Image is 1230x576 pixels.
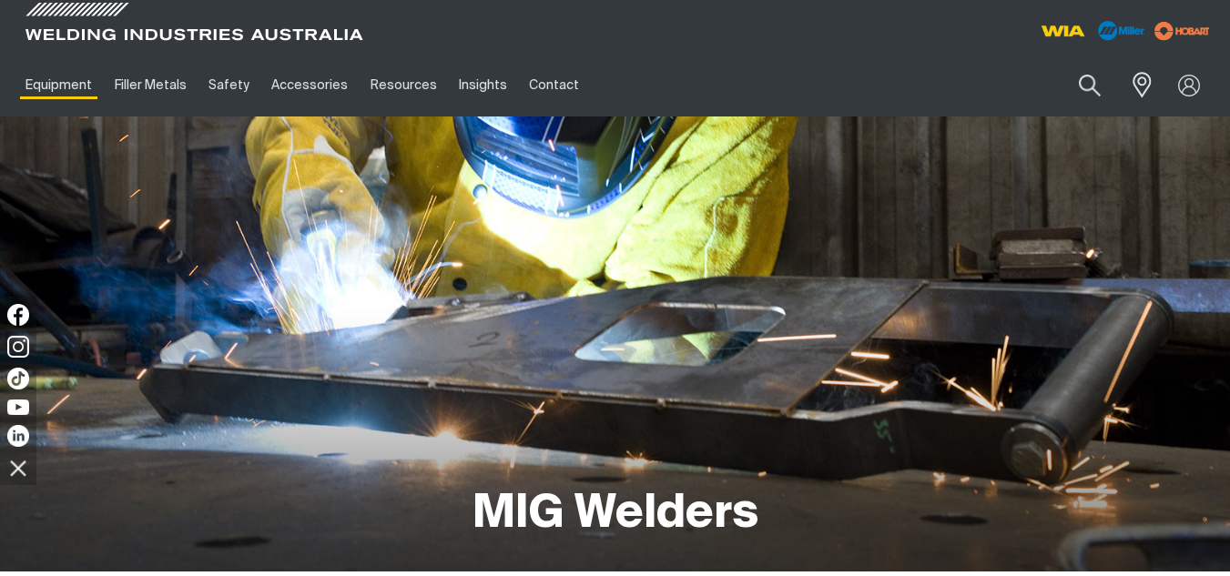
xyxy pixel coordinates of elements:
img: hide socials [3,452,34,483]
img: LinkedIn [7,425,29,447]
h1: MIG Welders [473,485,758,544]
img: TikTok [7,368,29,389]
button: Search products [1059,64,1121,106]
a: Safety [198,54,260,116]
img: Facebook [7,304,29,326]
a: Filler Metals [103,54,197,116]
a: Resources [360,54,448,116]
nav: Main [15,54,915,116]
a: Accessories [260,54,359,116]
img: miller [1149,17,1215,45]
a: Equipment [15,54,103,116]
img: Instagram [7,336,29,358]
input: Product name or item number... [1036,64,1121,106]
a: Insights [448,54,518,116]
img: YouTube [7,399,29,415]
a: Contact [518,54,590,116]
